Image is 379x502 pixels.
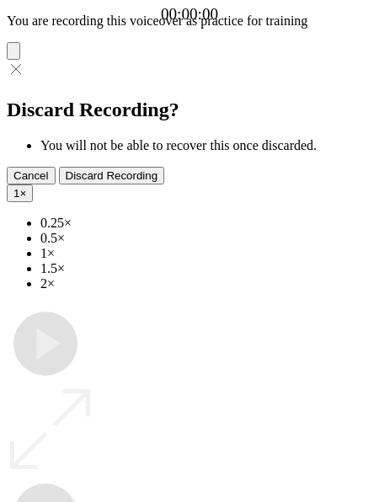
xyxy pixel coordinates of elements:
a: 00:00:00 [161,5,218,24]
button: Cancel [7,167,56,184]
h2: Discard Recording? [7,99,372,121]
li: 0.25× [40,216,372,231]
button: Discard Recording [59,167,165,184]
p: You are recording this voiceover as practice for training [7,13,372,29]
li: 1.5× [40,261,372,276]
span: 1 [13,187,19,200]
button: 1× [7,184,33,202]
li: 2× [40,276,372,291]
li: You will not be able to recover this once discarded. [40,138,372,153]
li: 1× [40,246,372,261]
li: 0.5× [40,231,372,246]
